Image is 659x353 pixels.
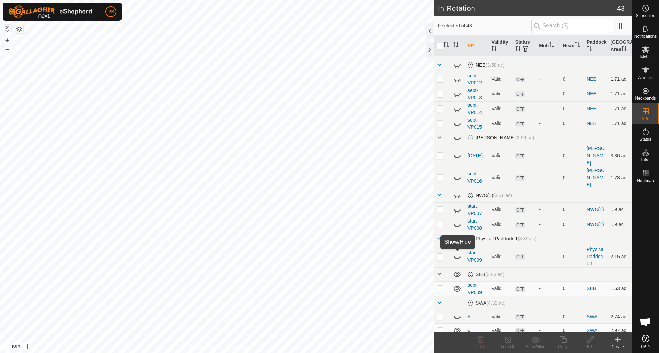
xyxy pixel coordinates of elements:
[539,221,557,228] div: -
[438,22,531,30] span: 0 selected of 43
[608,202,632,217] td: 1.9 ac
[465,36,488,56] th: VP
[539,90,557,98] div: -
[632,332,659,351] a: Help
[488,246,512,267] td: Valid
[515,153,525,159] span: OFF
[638,76,653,80] span: Animals
[467,117,482,130] a: sept-VP015
[488,167,512,189] td: Valid
[467,300,506,306] div: SWA
[518,236,536,241] span: (3.39 ac)
[587,168,605,187] a: [PERSON_NAME]
[621,47,627,52] p-sorticon: Activate to sort
[107,8,114,15] span: RB
[560,36,584,56] th: Head
[539,120,557,127] div: -
[488,145,512,167] td: Valid
[539,285,557,292] div: -
[560,323,584,337] td: 0
[488,310,512,323] td: Valid
[604,344,632,350] div: Create
[515,135,534,140] span: (3.56 ac)
[539,105,557,112] div: -
[515,106,525,112] span: OFF
[515,47,521,52] p-sorticon: Activate to sort
[467,236,536,242] div: Physical Paddock 1
[488,281,512,296] td: Valid
[8,5,94,18] img: Gallagher Logo
[587,121,597,126] a: NEB
[3,45,11,53] button: –
[515,328,525,333] span: OFF
[608,167,632,189] td: 1.78 ac
[637,179,654,183] span: Heatmap
[467,44,482,57] a: sept-VP011
[587,247,604,266] a: Physical Paddock 1
[608,310,632,323] td: 2.74 ac
[467,272,504,277] div: SEB
[515,222,525,228] span: OFF
[488,101,512,116] td: Valid
[539,327,557,334] div: -
[608,87,632,101] td: 1.71 ac
[587,328,597,333] a: SWA
[587,47,592,52] p-sorticon: Activate to sort
[515,254,525,260] span: OFF
[488,72,512,87] td: Valid
[608,323,632,337] td: 2.97 ac
[467,282,482,295] a: sept-VP009
[467,314,470,319] a: 5
[515,91,525,97] span: OFF
[453,43,459,48] p-sorticon: Activate to sort
[640,55,650,59] span: Mobs
[608,116,632,131] td: 1.71 ac
[486,62,505,68] span: (3.58 ac)
[560,310,584,323] td: 0
[531,19,614,33] input: Search (S)
[485,272,504,277] span: (3.63 ac)
[467,203,482,216] a: start-VP007
[587,207,604,212] a: NWC(1)
[522,344,549,350] div: Show/Hide
[15,25,23,33] button: Map Layers
[467,153,483,158] a: [DATE]
[190,344,216,350] a: Privacy Policy
[488,217,512,232] td: Valid
[639,137,651,141] span: Status
[560,217,584,232] td: 0
[608,217,632,232] td: 1.9 ac
[512,36,536,56] th: Status
[560,145,584,167] td: 0
[515,286,525,292] span: OFF
[587,146,605,166] a: [PERSON_NAME]
[575,43,580,48] p-sorticon: Activate to sort
[467,135,534,141] div: [PERSON_NAME]
[641,158,649,162] span: Infra
[634,34,657,38] span: Notifications
[515,77,525,82] span: OFF
[467,171,482,184] a: sept-VP016
[608,101,632,116] td: 1.71 ac
[467,218,482,231] a: start-VP008
[488,202,512,217] td: Valid
[549,344,577,350] div: Copy
[515,207,525,213] span: OFF
[608,36,632,56] th: [GEOGRAPHIC_DATA] Area
[560,72,584,87] td: 0
[539,206,557,213] div: -
[491,47,497,52] p-sorticon: Activate to sort
[560,87,584,101] td: 0
[475,344,487,349] span: Delete
[438,4,617,12] h2: In Rotation
[608,145,632,167] td: 3.36 ac
[539,253,557,260] div: -
[515,175,525,181] span: OFF
[539,76,557,83] div: -
[608,72,632,87] td: 1.71 ac
[467,62,505,68] div: NEB
[224,344,244,350] a: Contact Us
[3,25,11,33] button: Reset Map
[488,116,512,131] td: Valid
[560,202,584,217] td: 0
